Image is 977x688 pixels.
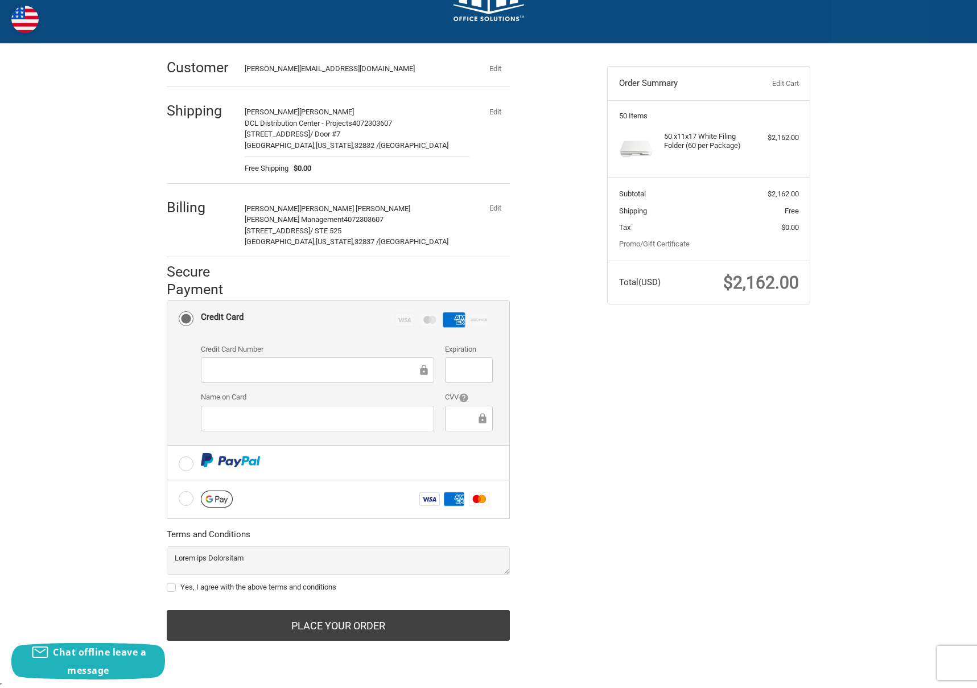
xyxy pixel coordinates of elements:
h3: Order Summary [619,78,743,89]
span: [PERSON_NAME] [PERSON_NAME] [299,204,410,213]
button: Chat offline leave a message [11,643,165,679]
span: / STE 525 [310,226,341,235]
span: [GEOGRAPHIC_DATA], [245,237,316,246]
a: Promo/Gift Certificate [619,240,690,248]
div: Credit Card [201,308,244,327]
span: [STREET_ADDRESS] [245,226,310,235]
span: 4072303607 [352,119,392,127]
span: [US_STATE], [316,141,354,150]
div: $2,162.00 [754,132,799,143]
img: duty and tax information for United States [11,6,39,33]
button: Edit [480,104,510,120]
span: Subtotal [619,189,646,198]
button: Edit [480,60,510,76]
span: Free Shipping [245,163,288,174]
span: Tax [619,223,630,232]
span: [STREET_ADDRESS] [245,130,310,138]
span: Chat offline leave a message [53,646,146,677]
span: DCL Distribution Center - Projects [245,119,352,127]
span: Total (USD) [619,277,661,287]
span: Shipping [619,207,647,215]
h2: Shipping [167,102,233,120]
button: Edit [480,200,510,216]
h2: Billing [167,199,233,216]
button: Place Your Order [167,610,510,641]
span: [GEOGRAPHIC_DATA], [245,141,316,150]
label: Credit Card Number [201,344,434,355]
span: [US_STATE], [316,237,354,246]
div: [PERSON_NAME][EMAIL_ADDRESS][DOMAIN_NAME] [245,63,459,75]
label: Name on Card [201,392,434,403]
iframe: Secure Credit Card Frame - Expiration Date [453,364,484,377]
img: PayPal icon [201,453,261,467]
span: [GEOGRAPHIC_DATA] [379,237,448,246]
span: $0.00 [781,223,799,232]
span: $2,162.00 [723,273,799,292]
label: Yes, I agree with the above terms and conditions [167,583,510,592]
legend: Terms and Conditions [167,528,250,546]
span: $2,162.00 [768,189,799,198]
label: Expiration [445,344,492,355]
h2: Secure Payment [167,263,244,299]
span: / Door #7 [310,130,340,138]
h2: Customer [167,59,233,76]
span: [PERSON_NAME] [245,204,299,213]
iframe: Secure Credit Card Frame - CVV [453,412,476,425]
span: [GEOGRAPHIC_DATA] [379,141,448,150]
span: 32832 / [354,141,379,150]
span: [PERSON_NAME] Management [245,215,344,224]
span: 4072303607 [344,215,384,224]
iframe: Secure Credit Card Frame - Credit Card Number [209,364,418,377]
textarea: Lorem ips Dolorsitam Consectet adipisc Elit sed doei://tem.09i70.utl Etdolor ma aliq://eni.89a16.... [167,546,510,575]
span: [PERSON_NAME] [299,108,354,116]
span: 32837 / [354,237,379,246]
img: Google Pay icon [201,491,233,508]
span: [PERSON_NAME] [245,108,299,116]
iframe: Secure Credit Card Frame - Cardholder Name [209,412,426,425]
label: CVV [445,392,492,403]
h3: 50 Items [619,112,799,121]
span: $0.00 [288,163,312,174]
h4: 50 x 11x17 White Filing Folder (60 per Package) [664,132,751,151]
a: Edit Cart [742,78,798,89]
